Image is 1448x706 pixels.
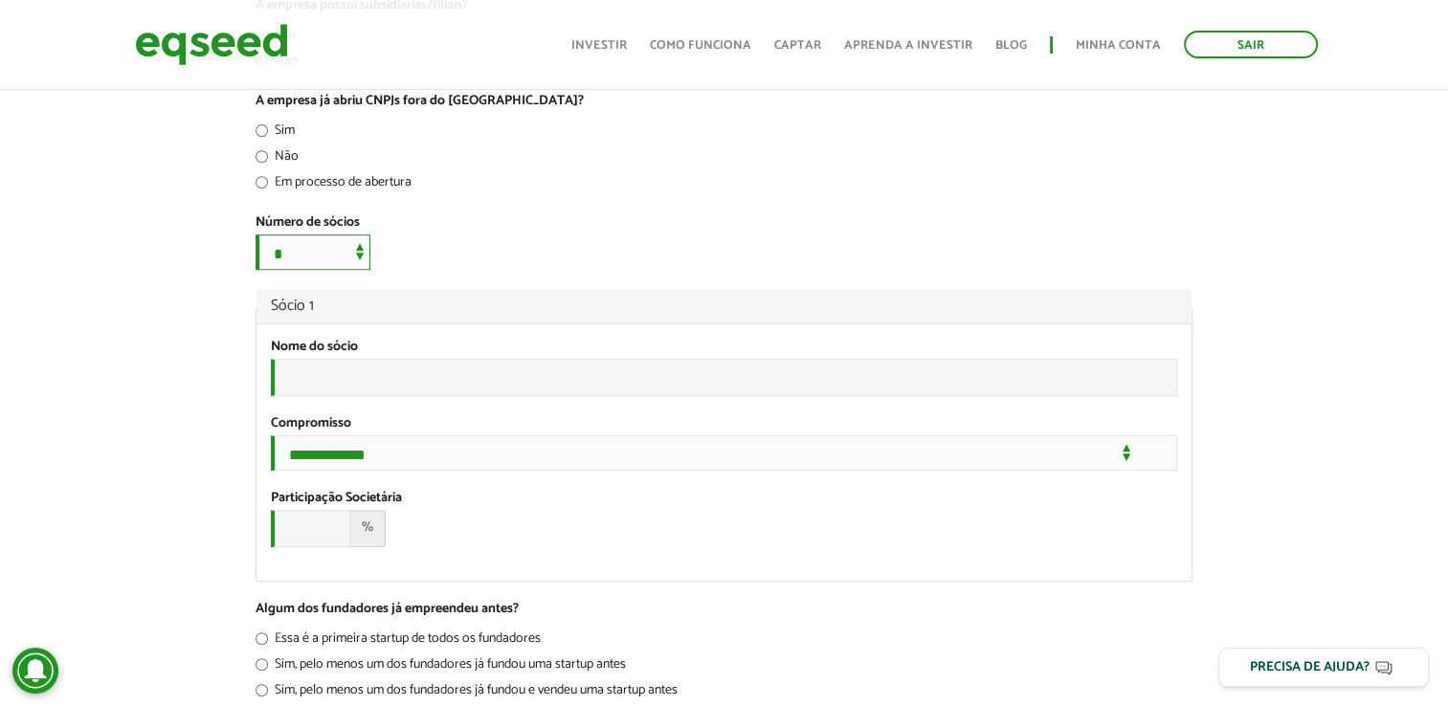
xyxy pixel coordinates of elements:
[1076,39,1161,52] a: Minha conta
[1184,31,1318,58] a: Sair
[135,19,288,70] img: EqSeed
[256,632,268,645] input: Essa é a primeira startup de todos os fundadores
[256,632,541,651] label: Essa é a primeira startup de todos os fundadores
[256,124,295,143] label: Sim
[571,39,627,52] a: Investir
[256,684,268,696] input: Sim, pelo menos um dos fundadores já fundou e vendeu uma startup antes
[271,417,351,430] label: Compromisso
[350,510,386,547] span: %
[256,216,360,230] label: Número de sócios
[256,684,678,703] label: Sim, pelo menos um dos fundadores já fundou e vendeu uma startup antes
[271,293,314,319] span: Sócio 1
[256,658,268,671] input: Sim, pelo menos um dos fundadores já fundou uma startup antes
[256,95,584,108] label: A empresa já abriu CNPJs fora do [GEOGRAPHIC_DATA]?
[774,39,821,52] a: Captar
[844,39,972,52] a: Aprenda a investir
[256,603,519,616] label: Algum dos fundadores já empreendeu antes?
[256,150,299,169] label: Não
[256,658,626,677] label: Sim, pelo menos um dos fundadores já fundou uma startup antes
[271,341,358,354] label: Nome do sócio
[256,176,412,195] label: Em processo de abertura
[256,124,268,137] input: Sim
[256,176,268,188] input: Em processo de abertura
[995,39,1027,52] a: Blog
[271,492,402,505] label: Participação Societária
[256,150,268,163] input: Não
[650,39,751,52] a: Como funciona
